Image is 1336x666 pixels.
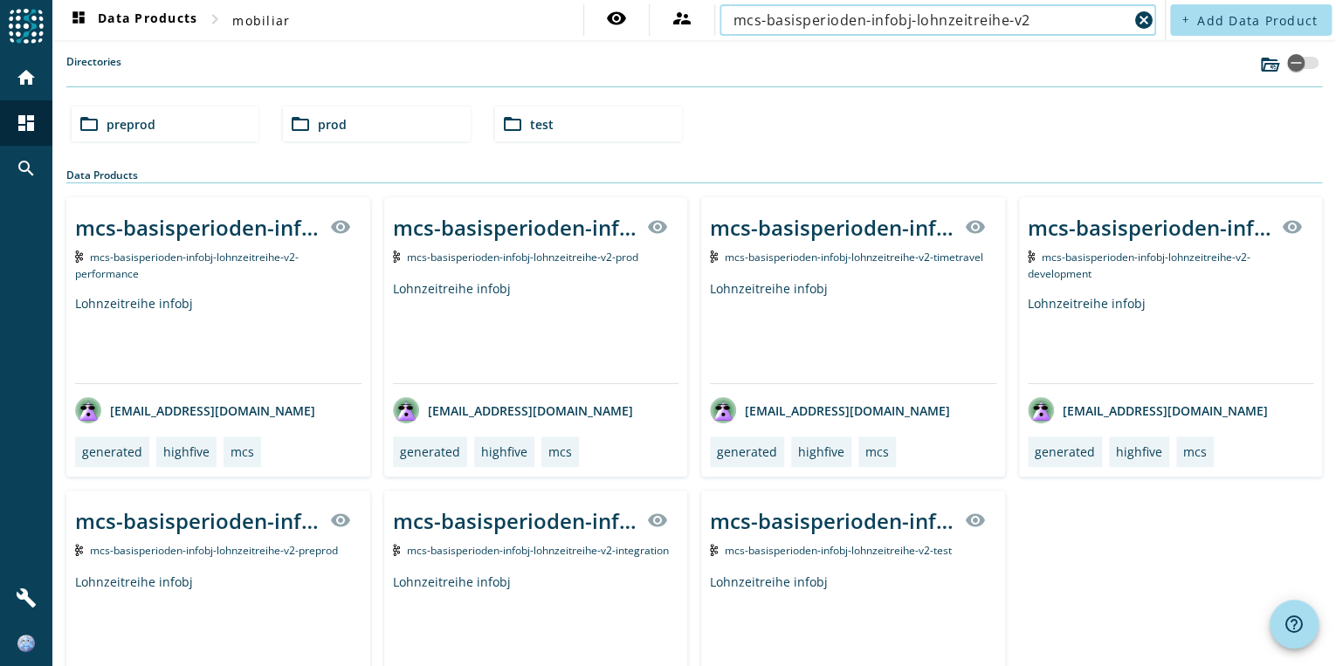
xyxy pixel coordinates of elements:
[798,443,844,460] div: highfive
[66,54,121,86] label: Directories
[606,8,627,29] mat-icon: visibility
[710,251,718,263] img: Kafka Topic: mcs-basisperioden-infobj-lohnzeitreihe-v2-timetravel
[965,510,986,531] mat-icon: visibility
[710,544,718,556] img: Kafka Topic: mcs-basisperioden-infobj-lohnzeitreihe-v2-test
[1132,8,1156,32] button: Clear
[75,250,299,281] span: Kafka Topic: mcs-basisperioden-infobj-lohnzeitreihe-v2-performance
[502,113,523,134] mat-icon: folder_open
[725,543,952,558] span: Kafka Topic: mcs-basisperioden-infobj-lohnzeitreihe-v2-test
[393,544,401,556] img: Kafka Topic: mcs-basisperioden-infobj-lohnzeitreihe-v2-integration
[75,397,315,423] div: [EMAIL_ADDRESS][DOMAIN_NAME]
[16,113,37,134] mat-icon: dashboard
[61,4,204,36] button: Data Products
[79,113,100,134] mat-icon: folder_open
[1282,216,1303,237] mat-icon: visibility
[75,544,83,556] img: Kafka Topic: mcs-basisperioden-infobj-lohnzeitreihe-v2-preprod
[733,10,1128,31] input: Search (% or * for wildcards)
[225,4,297,36] button: mobiliar
[1116,443,1162,460] div: highfive
[16,158,37,179] mat-icon: search
[400,443,460,460] div: generated
[82,443,142,460] div: generated
[393,213,637,242] div: mcs-basisperioden-infobj-lohnzeitreihe-v2-_stage_
[9,9,44,44] img: spoud-logo.svg
[1133,10,1154,31] mat-icon: cancel
[710,280,996,383] div: Lohnzeitreihe infobj
[68,10,89,31] mat-icon: dashboard
[710,397,950,423] div: [EMAIL_ADDRESS][DOMAIN_NAME]
[393,280,679,383] div: Lohnzeitreihe infobj
[1028,250,1251,281] span: Kafka Topic: mcs-basisperioden-infobj-lohnzeitreihe-v2-development
[393,251,401,263] img: Kafka Topic: mcs-basisperioden-infobj-lohnzeitreihe-v2-prod
[75,506,320,535] div: mcs-basisperioden-infobj-lohnzeitreihe-v2-_stage_
[717,443,777,460] div: generated
[290,113,311,134] mat-icon: folder_open
[407,250,638,264] span: Kafka Topic: mcs-basisperioden-infobj-lohnzeitreihe-v2-prod
[75,295,362,383] div: Lohnzeitreihe infobj
[17,635,35,652] img: 0508b00324e4538be1cff3a3624debf0
[1170,4,1332,36] button: Add Data Product
[204,9,225,30] mat-icon: chevron_right
[231,443,254,460] div: mcs
[1183,443,1207,460] div: mcs
[318,116,347,133] span: prod
[393,397,633,423] div: [EMAIL_ADDRESS][DOMAIN_NAME]
[393,397,419,423] img: avatar
[647,510,668,531] mat-icon: visibility
[1035,443,1095,460] div: generated
[232,12,290,29] span: mobiliar
[75,213,320,242] div: mcs-basisperioden-infobj-lohnzeitreihe-v2-_stage_
[66,168,1322,183] div: Data Products
[75,251,83,263] img: Kafka Topic: mcs-basisperioden-infobj-lohnzeitreihe-v2-performance
[1028,295,1314,383] div: Lohnzeitreihe infobj
[647,216,668,237] mat-icon: visibility
[671,8,692,29] mat-icon: supervisor_account
[330,510,351,531] mat-icon: visibility
[710,397,736,423] img: avatar
[330,216,351,237] mat-icon: visibility
[548,443,572,460] div: mcs
[1028,397,1268,423] div: [EMAIL_ADDRESS][DOMAIN_NAME]
[1028,213,1272,242] div: mcs-basisperioden-infobj-lohnzeitreihe-v2-_stage_
[393,506,637,535] div: mcs-basisperioden-infobj-lohnzeitreihe-v2-_stage_
[68,10,197,31] span: Data Products
[725,250,983,264] span: Kafka Topic: mcs-basisperioden-infobj-lohnzeitreihe-v2-timetravel
[163,443,210,460] div: highfive
[16,67,37,88] mat-icon: home
[90,543,338,558] span: Kafka Topic: mcs-basisperioden-infobj-lohnzeitreihe-v2-preprod
[16,587,37,608] mat-icon: build
[710,506,954,535] div: mcs-basisperioden-infobj-lohnzeitreihe-v2-_stage_
[1181,15,1190,24] mat-icon: add
[1197,12,1318,29] span: Add Data Product
[407,543,669,558] span: Kafka Topic: mcs-basisperioden-infobj-lohnzeitreihe-v2-integration
[1028,251,1036,263] img: Kafka Topic: mcs-basisperioden-infobj-lohnzeitreihe-v2-development
[710,213,954,242] div: mcs-basisperioden-infobj-lohnzeitreihe-v2-_stage_
[965,216,986,237] mat-icon: visibility
[481,443,527,460] div: highfive
[1028,397,1054,423] img: avatar
[75,397,101,423] img: avatar
[530,116,554,133] span: test
[865,443,889,460] div: mcs
[1284,614,1305,635] mat-icon: help_outline
[107,116,155,133] span: preprod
